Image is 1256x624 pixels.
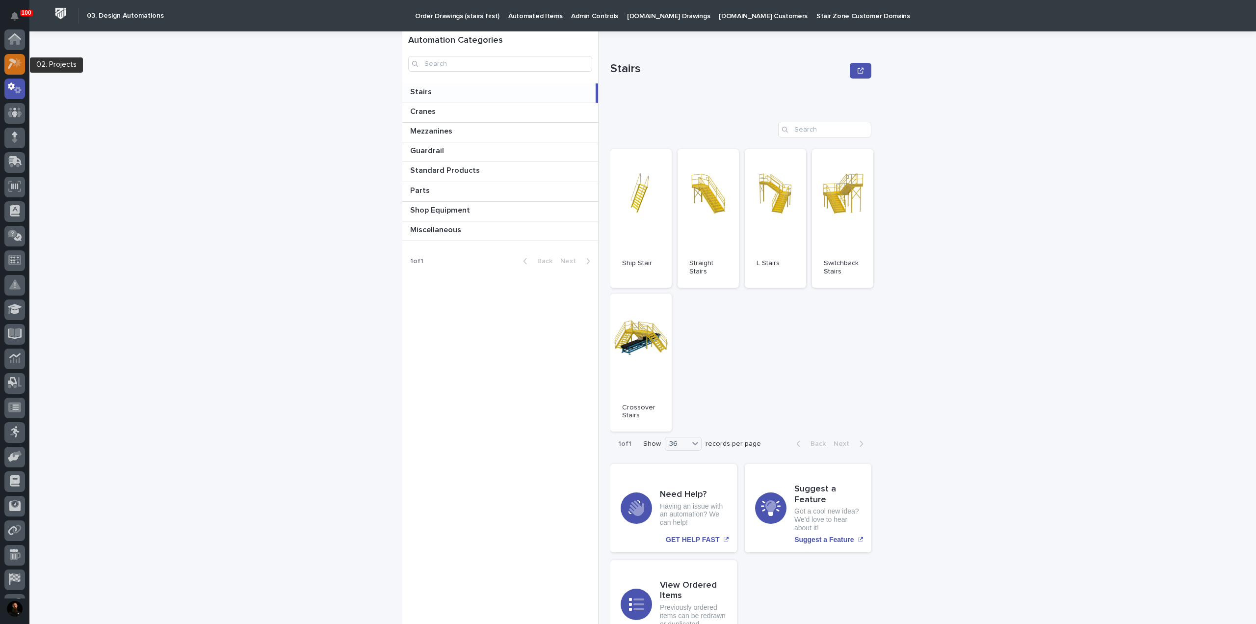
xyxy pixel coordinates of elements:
[87,12,164,20] h2: 03. Design Automations
[610,432,639,456] p: 1 of 1
[610,62,846,76] p: Stairs
[706,440,761,448] p: records per page
[402,221,598,241] a: MiscellaneousMiscellaneous
[678,149,739,288] a: Straight Stairs
[402,182,598,202] a: PartsParts
[402,83,598,103] a: StairsStairs
[402,142,598,162] a: GuardrailGuardrail
[778,122,871,137] input: Search
[12,12,25,27] div: Notifications100
[794,536,854,544] p: Suggest a Feature
[689,259,727,276] p: Straight Stairs
[812,149,873,288] a: Switchback Stairs
[408,35,592,46] h1: Automation Categories
[410,223,463,235] p: Miscellaneous
[745,464,871,552] a: Suggest a Feature
[622,404,660,420] p: Crossover Stairs
[410,144,446,156] p: Guardrail
[610,149,672,288] a: Ship Stair
[402,162,598,182] a: Standard ProductsStandard Products
[410,204,472,215] p: Shop Equipment
[610,294,672,432] a: Crossover Stairs
[805,440,826,447] span: Back
[757,259,794,268] p: L Stairs
[402,249,431,273] p: 1 of 1
[410,125,454,136] p: Mezzanines
[745,149,806,288] a: L Stairs
[410,184,432,195] p: Parts
[834,440,855,447] span: Next
[824,259,862,276] p: Switchback Stairs
[402,103,598,123] a: CranesCranes
[660,502,727,527] p: Having an issue with an automation? We can help!
[22,9,31,16] p: 100
[410,164,482,175] p: Standard Products
[643,440,661,448] p: Show
[402,202,598,221] a: Shop EquipmentShop Equipment
[410,105,438,116] p: Cranes
[410,85,434,97] p: Stairs
[794,507,861,532] p: Got a cool new idea? We'd love to hear about it!
[794,484,861,505] h3: Suggest a Feature
[660,580,727,601] h3: View Ordered Items
[408,56,592,72] input: Search
[531,258,552,265] span: Back
[402,123,598,142] a: MezzaninesMezzanines
[830,439,871,448] button: Next
[660,489,727,500] h3: Need Help?
[4,598,25,619] button: users-avatar
[666,536,719,544] p: GET HELP FAST
[560,258,582,265] span: Next
[665,439,689,449] div: 36
[556,257,598,266] button: Next
[4,6,25,27] button: Notifications
[515,257,556,266] button: Back
[52,4,70,23] img: Workspace Logo
[788,439,830,448] button: Back
[610,464,737,552] a: GET HELP FAST
[622,259,660,268] p: Ship Stair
